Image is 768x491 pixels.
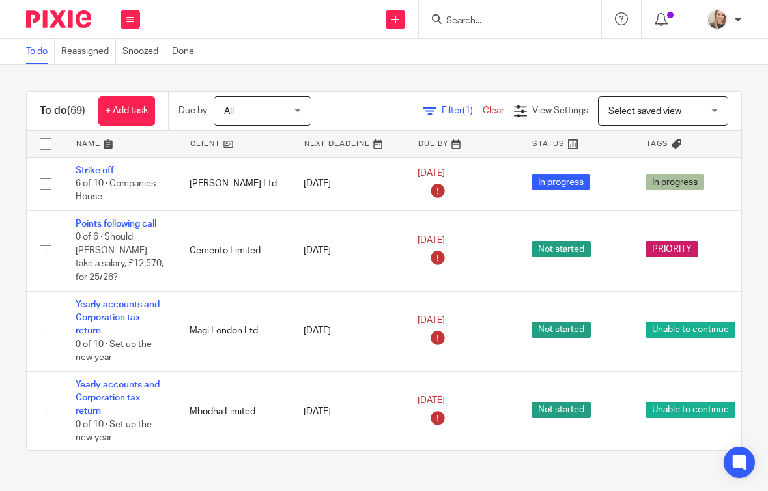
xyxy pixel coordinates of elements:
[532,322,591,338] span: Not started
[291,157,405,210] td: [DATE]
[122,39,165,64] a: Snoozed
[646,174,704,190] span: In progress
[40,104,85,118] h1: To do
[532,241,591,257] span: Not started
[76,233,164,283] span: 0 of 6 · Should [PERSON_NAME] take a salary, £12,570, for 25/26?
[608,107,681,116] span: Select saved view
[76,300,160,336] a: Yearly accounts and Corporation tax return
[646,402,735,418] span: Unable to continue
[178,104,207,117] p: Due by
[76,340,152,363] span: 0 of 10 · Set up the new year
[646,140,668,147] span: Tags
[445,16,562,27] input: Search
[418,169,445,178] span: [DATE]
[98,96,155,126] a: + Add task
[177,210,291,291] td: Cemento Limited
[61,39,116,64] a: Reassigned
[707,9,728,30] img: IMG_7594.jpg
[418,316,445,326] span: [DATE]
[442,106,483,115] span: Filter
[172,39,201,64] a: Done
[418,236,445,245] span: [DATE]
[177,371,291,451] td: Mbodha Limited
[177,157,291,210] td: [PERSON_NAME] Ltd
[418,397,445,406] span: [DATE]
[646,241,698,257] span: PRIORITY
[76,179,156,202] span: 6 of 10 · Companies House
[76,166,114,175] a: Strike off
[26,10,91,28] img: Pixie
[532,106,588,115] span: View Settings
[76,380,160,416] a: Yearly accounts and Corporation tax return
[76,420,152,443] span: 0 of 10 · Set up the new year
[291,210,405,291] td: [DATE]
[532,174,590,190] span: In progress
[177,291,291,371] td: Magi London Ltd
[532,402,591,418] span: Not started
[26,39,55,64] a: To do
[291,371,405,451] td: [DATE]
[483,106,504,115] a: Clear
[224,107,234,116] span: All
[291,291,405,371] td: [DATE]
[76,219,156,229] a: Points following call
[67,105,85,116] span: (69)
[646,322,735,338] span: Unable to continue
[462,106,473,115] span: (1)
